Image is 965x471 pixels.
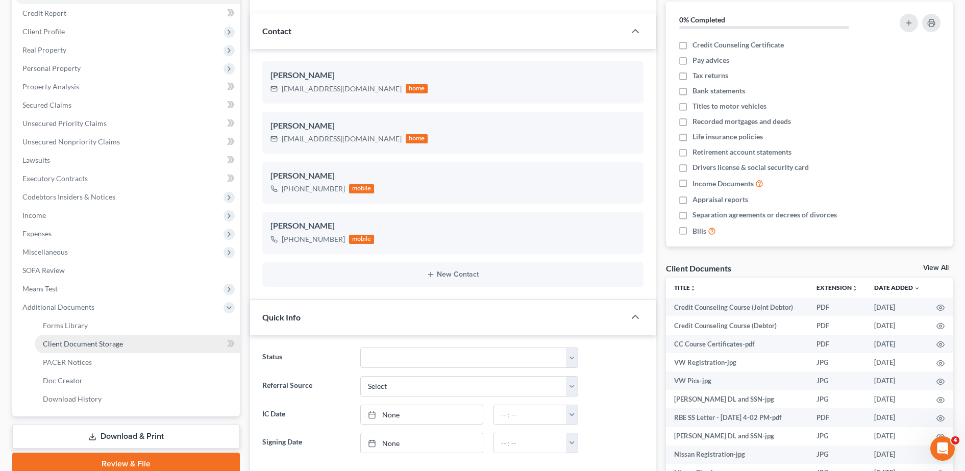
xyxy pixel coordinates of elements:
div: [EMAIL_ADDRESS][DOMAIN_NAME] [282,134,402,144]
td: [DATE] [866,445,928,464]
td: JPG [808,445,866,464]
a: Extensionunfold_more [816,284,858,291]
td: Nissan Registration-jpg [666,445,808,464]
span: Tax returns [692,70,728,81]
span: Means Test [22,284,58,293]
span: Bills [692,226,706,236]
label: Status [257,348,355,368]
div: [PERSON_NAME] [270,170,635,182]
span: Drivers license & social security card [692,162,809,172]
a: None [361,405,483,425]
span: Income [22,211,46,219]
td: CC Course Certificates-pdf [666,335,808,353]
div: home [406,84,428,93]
td: [DATE] [866,427,928,445]
span: Executory Contracts [22,174,88,183]
label: IC Date [257,405,355,425]
td: [DATE] [866,408,928,427]
td: PDF [808,298,866,316]
i: unfold_more [690,285,696,291]
a: PACER Notices [35,353,240,371]
span: Separation agreements or decrees of divorces [692,210,837,220]
a: Doc Creator [35,371,240,390]
div: home [406,134,428,143]
span: Personal Property [22,64,81,72]
div: [PERSON_NAME] [270,120,635,132]
span: 4 [951,436,959,444]
a: Property Analysis [14,78,240,96]
a: Titleunfold_more [674,284,696,291]
td: JPG [808,390,866,408]
a: Unsecured Priority Claims [14,114,240,133]
span: Income Documents [692,179,754,189]
span: Download History [43,394,102,403]
span: Real Property [22,45,66,54]
div: Client Documents [666,263,731,274]
span: Expenses [22,229,52,238]
td: PDF [808,408,866,427]
span: Forms Library [43,321,88,330]
td: JPG [808,353,866,371]
a: Executory Contracts [14,169,240,188]
a: Secured Claims [14,96,240,114]
input: -- : -- [494,433,566,453]
a: None [361,433,483,453]
td: JPG [808,371,866,390]
a: Lawsuits [14,151,240,169]
span: Life insurance policies [692,132,763,142]
td: PDF [808,316,866,335]
a: SOFA Review [14,261,240,280]
span: Bank statements [692,86,745,96]
span: Client Document Storage [43,339,123,348]
span: Doc Creator [43,376,83,385]
span: Codebtors Insiders & Notices [22,192,115,201]
span: Client Profile [22,27,65,36]
td: [PERSON_NAME] DL and SSN-jpg [666,427,808,445]
td: JPG [808,427,866,445]
span: Unsecured Priority Claims [22,119,107,128]
label: Referral Source [257,376,355,396]
td: [DATE] [866,298,928,316]
td: [DATE] [866,390,928,408]
a: Forms Library [35,316,240,335]
td: VW Pics-jpg [666,371,808,390]
span: Retirement account statements [692,147,791,157]
td: [DATE] [866,371,928,390]
td: PDF [808,335,866,353]
button: New Contact [270,270,635,279]
div: [PHONE_NUMBER] [282,184,345,194]
a: Download & Print [12,425,240,449]
a: Client Document Storage [35,335,240,353]
span: Pay advices [692,55,729,65]
span: Quick Info [262,312,301,322]
span: Credit Counseling Certificate [692,40,784,50]
td: RBE SS Letter - [DATE] 4-02 PM-pdf [666,408,808,427]
span: Additional Documents [22,303,94,311]
div: mobile [349,184,375,193]
span: Credit Report [22,9,66,17]
span: Unsecured Nonpriority Claims [22,137,120,146]
i: unfold_more [852,285,858,291]
a: Unsecured Nonpriority Claims [14,133,240,151]
a: Date Added expand_more [874,284,920,291]
span: Titles to motor vehicles [692,101,766,111]
span: SOFA Review [22,266,65,275]
i: expand_more [914,285,920,291]
label: Signing Date [257,433,355,453]
div: [PHONE_NUMBER] [282,234,345,244]
td: [DATE] [866,335,928,353]
a: Credit Report [14,4,240,22]
td: Credit Counseling Course (Debtor) [666,316,808,335]
div: [PERSON_NAME] [270,220,635,232]
a: Download History [35,390,240,408]
strong: 0% Completed [679,15,725,24]
span: Miscellaneous [22,247,68,256]
input: -- : -- [494,405,566,425]
iframe: Intercom live chat [930,436,955,461]
span: Lawsuits [22,156,50,164]
span: Property Analysis [22,82,79,91]
span: Appraisal reports [692,194,748,205]
div: mobile [349,235,375,244]
span: PACER Notices [43,358,92,366]
td: [PERSON_NAME] DL and SSN-jpg [666,390,808,408]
